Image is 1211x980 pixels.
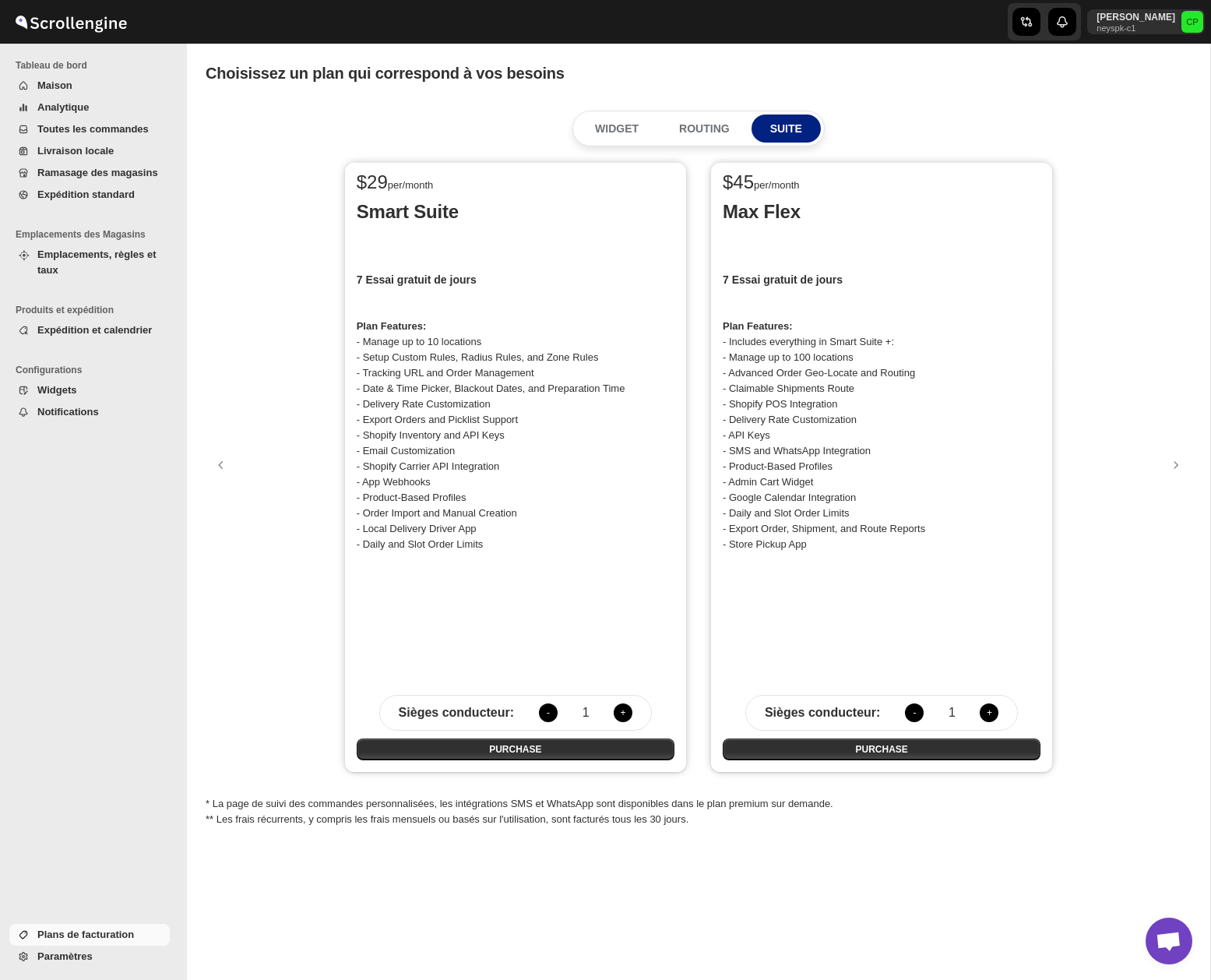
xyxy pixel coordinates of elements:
[1087,9,1205,34] button: User menu
[206,65,565,82] span: Choisissez un plan qui correspond à vos besoins
[37,145,114,157] span: Livraison locale
[723,739,1040,760] button: PURCHASE
[1146,918,1192,964] div: Open chat
[614,703,632,722] button: Increase
[37,79,72,91] span: Maison
[357,739,674,760] button: PURCHASE
[357,171,388,192] span: $ 29
[206,154,1192,827] div: * La page de suivi des commandes personnalisées, les intégrations SMS et WhatsApp sont disponible...
[37,384,76,396] span: Widgets
[576,705,595,721] span: 1
[37,167,158,178] span: Ramasage des magasins
[37,929,134,940] span: Plans de facturation
[723,272,1040,287] h2: 7 Essai gratuit de jours
[9,401,170,423] button: Notifications
[1181,11,1203,33] span: Cedric Pernot
[770,121,802,136] p: SUITE
[9,118,170,140] button: Toutes les commandes
[12,2,129,41] img: ScrollEngine
[679,121,730,136] p: ROUTING
[1097,11,1175,23] p: [PERSON_NAME]
[388,179,434,191] span: per/month
[357,272,674,287] h2: 7 Essai gratuit de jours
[723,320,793,332] strong: Plan Features:
[37,324,152,336] span: Expédition et calendrier
[37,249,156,276] span: Emplacements, règles et taux
[9,244,170,281] button: Emplacements, règles et taux
[1097,23,1175,33] p: neyspk-c1
[723,171,754,192] span: $ 45
[595,121,639,136] p: WIDGET
[9,319,170,341] button: Expédition et calendrier
[723,199,1040,224] p: Max Flex
[37,406,99,418] span: Notifications
[660,115,748,143] button: ROUTING
[37,950,93,962] span: Paramètres
[1186,17,1199,26] text: CP
[16,364,176,376] span: Configurations
[765,705,880,721] span: Sièges conducteur :
[16,59,176,72] span: Tableau de bord
[576,115,657,143] button: WIDGET
[723,319,1040,552] p: - Includes everything in Smart Suite +: - Manage up to 100 locations - Advanced Order Geo-Locate ...
[9,924,170,946] button: Plans de facturation
[754,179,800,191] span: per/month
[9,75,170,97] button: Maison
[9,946,170,968] button: Paramètres
[9,97,170,118] button: Analytique
[980,703,998,722] button: Increase
[855,743,907,756] span: PURCHASE
[16,228,176,241] span: Emplacements des Magasins
[16,304,176,316] span: Produits et expédition
[752,115,821,143] button: SUITE
[357,319,674,552] p: - Manage up to 10 locations - Setup Custom Rules, Radius Rules, and Zone Rules - Tracking URL and...
[905,703,924,722] button: Decrease
[37,189,135,200] span: Expédition standard
[357,199,674,224] p: Smart Suite
[9,379,170,401] button: Widgets
[37,101,89,113] span: Analytique
[399,705,514,721] span: Sièges conducteur :
[942,705,961,721] span: 1
[37,123,149,135] span: Toutes les commandes
[539,703,558,722] button: Decrease
[357,320,427,332] strong: Plan Features:
[489,743,541,756] span: PURCHASE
